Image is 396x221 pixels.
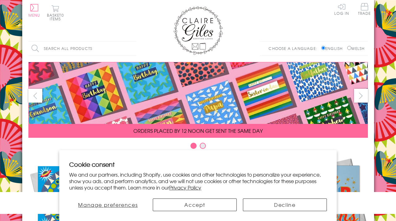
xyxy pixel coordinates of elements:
[347,46,351,50] input: Welsh
[347,46,365,51] label: Welsh
[173,6,223,55] img: Claire Giles Greetings Cards
[321,46,346,51] label: English
[69,198,147,211] button: Manage preferences
[47,5,64,21] button: Basket0 items
[354,89,368,103] button: next
[269,46,320,51] p: Choose a language:
[133,127,263,134] span: ORDERS PLACED BY 12 NOON GET SENT THE SAME DAY
[78,201,138,208] span: Manage preferences
[190,143,197,149] button: Carousel Page 1 (Current Slide)
[50,12,64,22] span: 0 items
[169,184,201,191] a: Privacy Policy
[153,198,237,211] button: Accept
[28,142,368,152] div: Carousel Pagination
[243,198,327,211] button: Decline
[358,3,371,16] a: Trade
[28,42,136,55] input: Search all products
[69,160,327,169] h2: Cookie consent
[69,171,327,190] p: We and our partners, including Shopify, use cookies and other technologies to personalize your ex...
[28,12,40,18] span: Menu
[334,3,349,15] a: Log In
[321,46,325,50] input: English
[358,3,371,15] span: Trade
[130,42,136,55] input: Search
[28,4,40,17] button: Menu
[28,89,42,103] button: prev
[200,143,206,149] button: Carousel Page 2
